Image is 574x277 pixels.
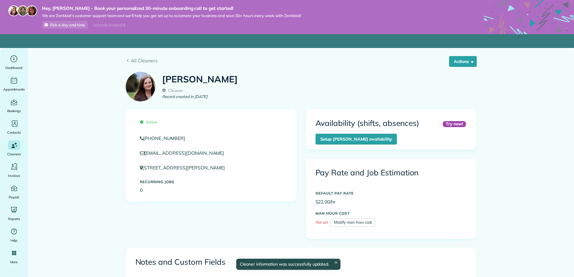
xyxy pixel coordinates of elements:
[17,5,28,16] img: jorge-587dff0eeaa6aab1f244e6dc62b8924c3b6ad411094392a53c71c6c4a576187d.jpg
[2,76,26,92] a: Appointments
[316,211,467,215] h5: MAN HOUR COST
[140,135,282,142] a: [PHONE_NUMBER]
[8,5,19,16] img: maria-72a9807cf96188c08ef61303f053569d2e2a8a1cde33d635c8a3ac13582a053d.jpg
[2,162,26,179] a: Invoices
[5,65,23,71] span: Dashboard
[2,119,26,136] a: Contacts
[125,57,477,64] a: All Cleaners
[140,150,230,156] a: [EMAIL_ADDRESS][DOMAIN_NAME]
[140,180,282,184] h5: Recurring Jobs
[449,56,477,67] button: Actions
[89,21,129,29] div: I already booked it
[135,258,467,267] h3: Notes and Custom Fields
[2,140,26,157] a: Cleaners
[316,220,328,225] span: Not set
[42,5,301,11] strong: Hey, [PERSON_NAME] - Book your personalized 30-minute onboarding call to get started!
[2,205,26,222] a: Reports
[42,21,88,29] a: Pick a day and time
[162,94,207,100] em: Record created in [DATE]
[316,134,397,144] a: Setup [PERSON_NAME] availability
[331,218,375,227] a: Modify man hour cost
[140,165,231,171] a: [STREET_ADDRESS][PERSON_NAME]
[2,97,26,114] a: Bookings
[50,22,85,27] span: Pick a day and time
[2,227,26,243] a: Help
[10,259,18,265] span: More
[7,151,21,157] span: Cleaners
[26,5,37,16] img: michelle-19f622bdf1676172e81f8f8fba1fb50e276960ebfe0243fe18214015130c80e4.jpg
[8,216,20,222] span: Reports
[9,194,20,200] span: Payroll
[3,86,25,92] span: Appointments
[2,54,26,71] a: Dashboard
[2,183,26,200] a: Payroll
[162,88,183,93] span: Cleaner
[443,121,466,127] div: Try now!
[316,198,467,205] p: $22.00/hr
[316,168,467,177] h3: Pay Rate and Job Estimation
[126,72,155,101] img: CARLY.jpeg
[140,187,282,194] p: 0
[131,57,477,64] span: All Cleaners
[11,237,18,243] span: Help
[7,108,21,114] span: Bookings
[316,119,419,128] h3: Availability (shifts, absences)
[236,259,340,270] div: Cleaner information was successfully updated.
[8,173,20,179] span: Invoices
[316,191,467,195] h5: DEFAULT PAY RATE
[7,130,21,136] span: Contacts
[42,13,301,18] span: We are ZenMaid’s customer support team and we’ll help you get set up to automate your business an...
[140,120,157,124] span: Active
[162,74,238,84] h1: [PERSON_NAME]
